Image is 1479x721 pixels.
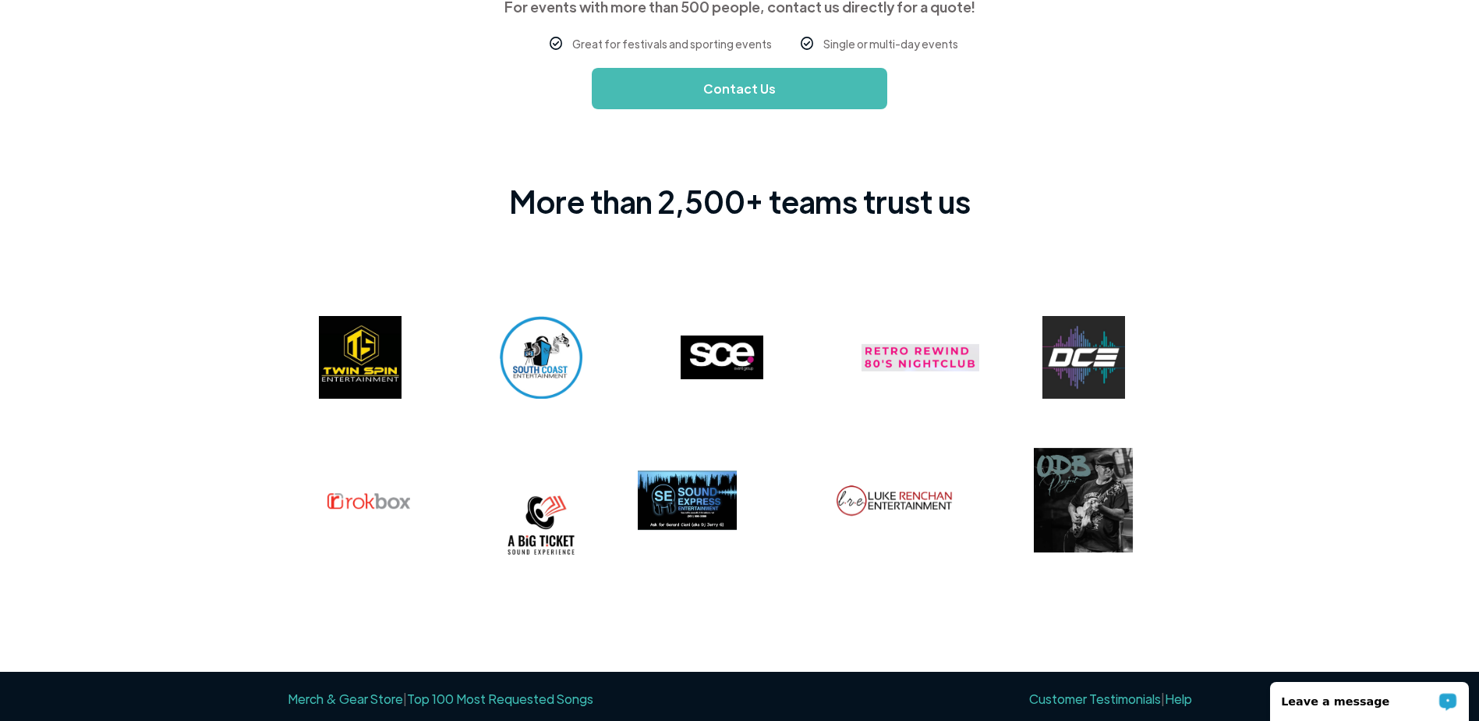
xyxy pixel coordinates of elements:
a: Top 100 Most Requested Songs [407,691,593,707]
a: Customer Testimonials [1029,691,1161,707]
div: Single or multi-day events [823,34,958,53]
iframe: LiveChat chat widget [1260,672,1479,721]
div: More than 2,500+ teams trust us [509,179,971,223]
div: | [288,687,593,711]
div: Great for festivals and sporting events [572,34,772,53]
div: | [1024,687,1192,711]
a: Contact Us [592,68,887,109]
a: Help [1165,691,1192,707]
a: Merch & Gear Store [288,691,403,707]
